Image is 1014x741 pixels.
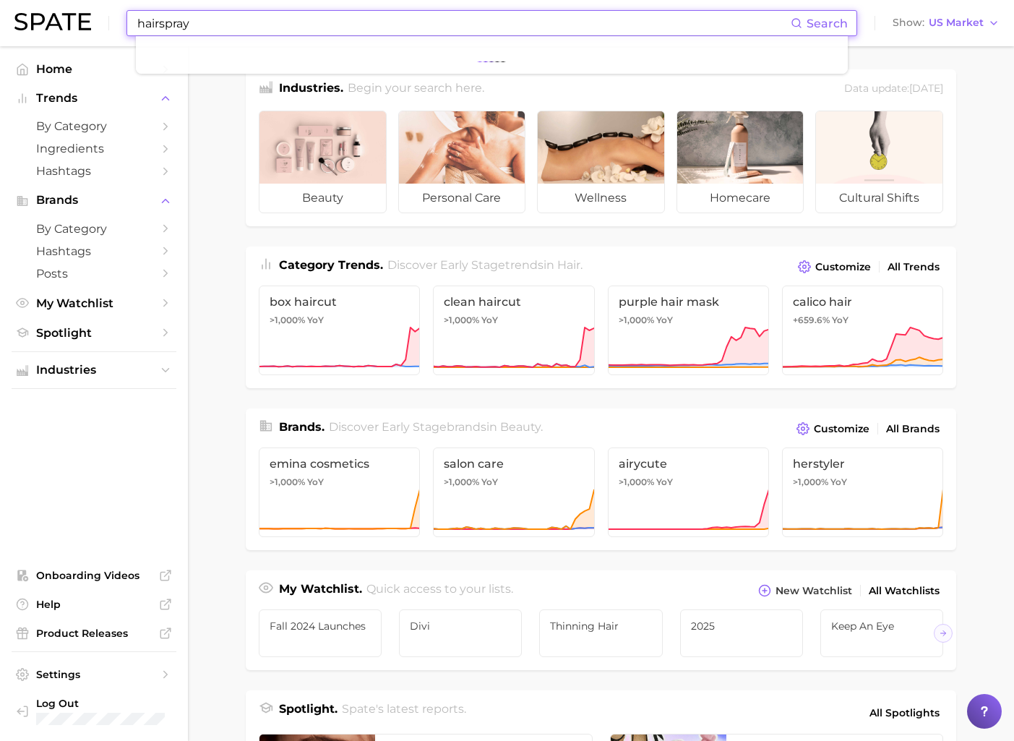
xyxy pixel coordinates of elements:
[36,326,152,340] span: Spotlight
[619,295,758,309] span: purple hair mask
[279,581,362,601] h1: My Watchlist.
[279,420,325,434] span: Brands .
[691,620,792,632] span: 2025
[12,359,176,381] button: Industries
[677,184,804,213] span: homecare
[619,476,654,487] span: >1,000%
[794,257,875,277] button: Customize
[136,11,791,35] input: Search here for a brand, industry, or ingredient
[539,609,662,657] a: Thinning Hair
[12,292,176,314] a: My Watchlist
[36,194,152,207] span: Brands
[36,697,165,710] span: Log Out
[36,92,152,105] span: Trends
[36,119,152,133] span: by Category
[444,314,479,325] span: >1,000%
[366,581,513,601] h2: Quick access to your lists.
[815,261,871,273] span: Customize
[619,457,758,471] span: airycute
[348,80,484,99] h2: Begin your search here.
[884,257,943,277] a: All Trends
[307,476,324,488] span: YoY
[259,184,386,213] span: beauty
[793,314,830,325] span: +659.6%
[279,80,343,99] h1: Industries.
[656,314,673,326] span: YoY
[36,244,152,258] span: Hashtags
[398,111,526,213] a: personal care
[820,609,943,657] a: Keep an eye
[36,267,152,280] span: Posts
[12,262,176,285] a: Posts
[608,447,769,537] a: airycute>1,000% YoY
[307,314,324,326] span: YoY
[481,314,498,326] span: YoY
[36,142,152,155] span: Ingredients
[36,296,152,310] span: My Watchlist
[36,62,152,76] span: Home
[270,295,409,309] span: box haircut
[869,704,940,721] span: All Spotlights
[259,609,382,657] a: Fall 2024 Launches
[270,620,371,632] span: Fall 2024 Launches
[12,693,176,729] a: Log out. Currently logged in with e-mail rachael@diviofficial.com.
[270,457,409,471] span: emina cosmetics
[433,447,594,537] a: salon care>1,000% YoY
[36,668,152,681] span: Settings
[279,258,383,272] span: Category Trends .
[12,160,176,182] a: Hashtags
[259,447,420,537] a: emina cosmetics>1,000% YoY
[12,58,176,80] a: Home
[815,111,943,213] a: cultural shifts
[793,476,828,487] span: >1,000%
[36,627,152,640] span: Product Releases
[886,423,940,435] span: All Brands
[481,476,498,488] span: YoY
[444,295,583,309] span: clean haircut
[399,184,525,213] span: personal care
[831,620,932,632] span: Keep an eye
[656,476,673,488] span: YoY
[444,476,479,487] span: >1,000%
[279,701,338,725] h1: Spotlight.
[557,258,580,272] span: hair
[342,701,466,725] h2: Spate's latest reports.
[12,87,176,109] button: Trends
[676,111,804,213] a: homecare
[888,261,940,273] span: All Trends
[755,581,856,601] button: New Watchlist
[866,701,943,725] a: All Spotlights
[782,286,943,375] a: calico hair+659.6% YoY
[807,17,848,30] span: Search
[410,620,511,632] span: Divi
[433,286,594,375] a: clean haircut>1,000% YoY
[775,585,852,597] span: New Watchlist
[929,19,984,27] span: US Market
[550,620,651,632] span: Thinning Hair
[12,189,176,211] button: Brands
[538,184,664,213] span: wellness
[329,420,543,434] span: Discover Early Stage brands in .
[882,419,943,439] a: All Brands
[444,457,583,471] span: salon care
[537,111,665,213] a: wellness
[14,13,91,30] img: SPATE
[270,314,305,325] span: >1,000%
[36,364,152,377] span: Industries
[830,476,847,488] span: YoY
[782,447,943,537] a: herstyler>1,000% YoY
[12,594,176,615] a: Help
[36,222,152,236] span: by Category
[270,476,305,487] span: >1,000%
[869,585,940,597] span: All Watchlists
[814,423,869,435] span: Customize
[680,609,803,657] a: 2025
[12,137,176,160] a: Ingredients
[36,569,152,582] span: Onboarding Videos
[259,286,420,375] a: box haircut>1,000% YoY
[793,419,873,439] button: Customize
[399,609,522,657] a: Divi
[844,80,943,99] div: Data update: [DATE]
[12,664,176,685] a: Settings
[12,115,176,137] a: by Category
